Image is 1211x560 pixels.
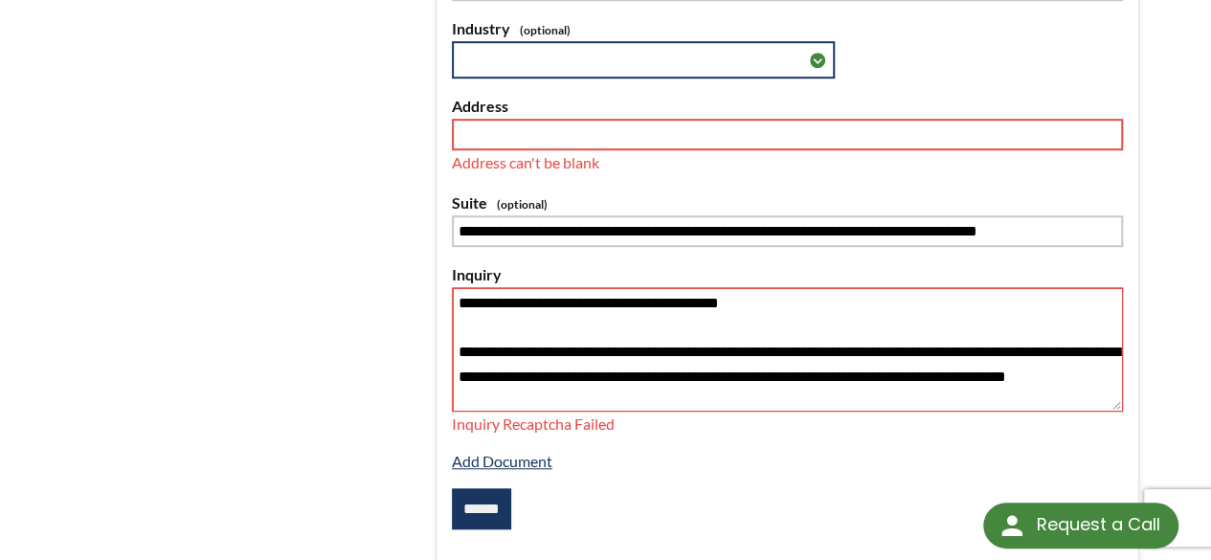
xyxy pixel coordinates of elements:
label: Address [452,94,1123,119]
div: Request a Call [1036,503,1159,547]
label: Inquiry [452,262,1123,287]
label: Industry [452,16,1123,41]
div: Request a Call [983,503,1178,549]
a: Add Document [452,452,552,470]
span: Address can't be blank [452,153,599,171]
img: round button [997,510,1027,541]
label: Suite [452,190,1123,215]
span: Inquiry Recaptcha Failed [452,414,615,433]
